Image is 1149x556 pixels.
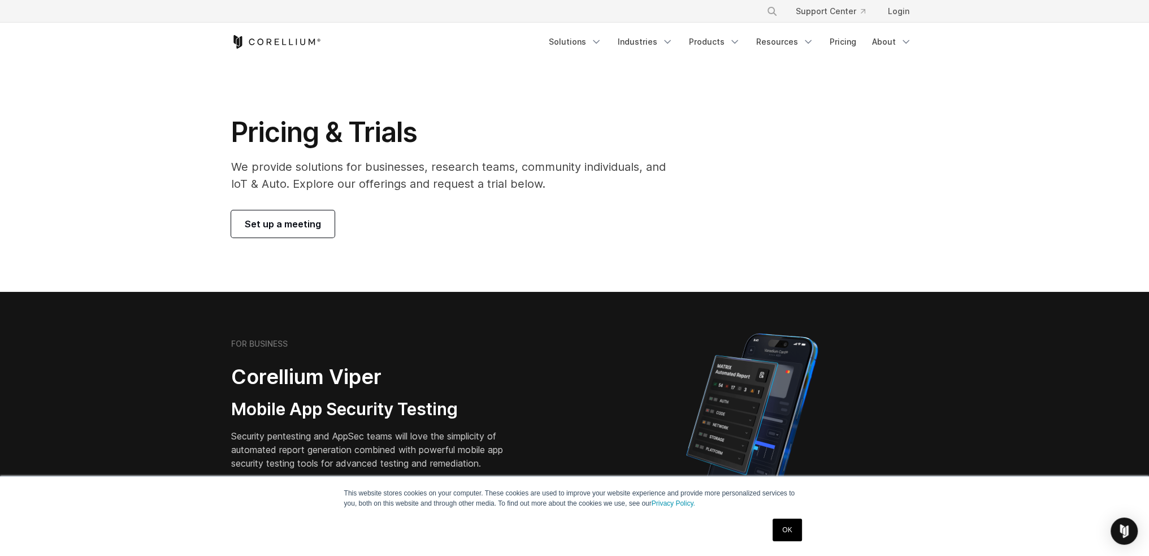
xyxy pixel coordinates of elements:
a: Resources [749,32,821,52]
h6: FOR BUSINESS [231,339,288,349]
p: This website stores cookies on your computer. These cookies are used to improve your website expe... [344,488,805,508]
img: Corellium MATRIX automated report on iPhone showing app vulnerability test results across securit... [667,328,837,526]
a: Set up a meeting [231,210,335,238]
p: Security pentesting and AppSec teams will love the simplicity of automated report generation comb... [231,429,521,470]
div: Navigation Menu [753,1,918,21]
a: Industries [611,32,680,52]
div: Navigation Menu [542,32,918,52]
a: Products [682,32,747,52]
a: Solutions [542,32,609,52]
h2: Corellium Viper [231,364,521,390]
a: Login [879,1,918,21]
p: We provide solutions for businesses, research teams, community individuals, and IoT & Auto. Explo... [231,158,682,192]
h3: Mobile App Security Testing [231,399,521,420]
span: Set up a meeting [245,217,321,231]
a: Pricing [823,32,863,52]
a: Corellium Home [231,35,321,49]
div: Open Intercom Messenger [1111,518,1138,545]
a: Support Center [787,1,874,21]
a: OK [773,519,801,541]
a: About [865,32,918,52]
a: Privacy Policy. [652,499,695,507]
h1: Pricing & Trials [231,115,682,149]
button: Search [762,1,782,21]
